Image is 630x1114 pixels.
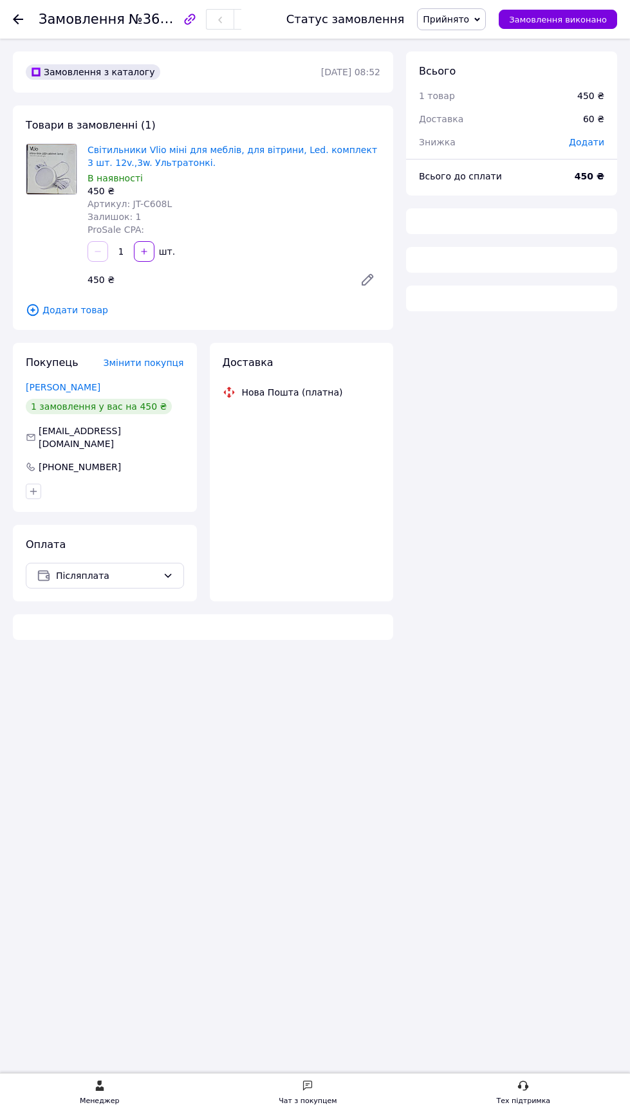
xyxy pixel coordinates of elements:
[56,569,158,583] span: Післяплата
[575,105,612,133] div: 60 ₴
[419,65,456,77] span: Всього
[26,399,172,414] div: 1 замовлення у вас на 450 ₴
[88,212,142,222] span: Залишок: 1
[26,144,77,194] img: Світильники Vlio міні для меблів, для вітрини, Led. комплект 3 шт. 12v.,3w. Ультратонкі.
[419,114,463,124] span: Доставка
[88,173,143,183] span: В наявності
[26,64,160,80] div: Замовлення з каталогу
[39,426,121,449] span: [EMAIL_ADDRESS][DOMAIN_NAME]
[88,185,380,197] div: 450 ₴
[104,358,184,368] span: Змінити покупця
[569,137,604,147] span: Додати
[80,1095,119,1108] div: Менеджер
[88,224,144,235] span: ProSale CPA:
[496,1095,550,1108] div: Тех підтримка
[509,15,607,24] span: Замовлення виконано
[26,356,79,369] span: Покупець
[129,11,220,27] span: №365945360
[575,171,604,181] b: 450 ₴
[26,382,100,392] a: [PERSON_NAME]
[419,91,455,101] span: 1 товар
[88,199,172,209] span: Артикул: JT-C608L
[286,13,405,26] div: Статус замовлення
[26,119,156,131] span: Товари в замовленні (1)
[223,356,273,369] span: Доставка
[577,89,604,102] div: 450 ₴
[419,137,456,147] span: Знижка
[355,267,380,293] a: Редагувати
[423,14,469,24] span: Прийнято
[321,67,380,77] time: [DATE] 08:52
[419,171,502,181] span: Всього до сплати
[26,538,66,551] span: Оплата
[37,461,122,473] div: [PHONE_NUMBER]
[26,303,380,317] span: Додати товар
[13,13,23,26] div: Повернутися назад
[279,1095,337,1108] div: Чат з покупцем
[239,386,346,399] div: Нова Пошта (платна)
[82,271,349,289] div: 450 ₴
[39,12,125,27] span: Замовлення
[156,245,176,258] div: шт.
[88,145,377,168] a: Світильники Vlio міні для меблів, для вітрини, Led. комплект 3 шт. 12v.,3w. Ультратонкі.
[499,10,617,29] button: Замовлення виконано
